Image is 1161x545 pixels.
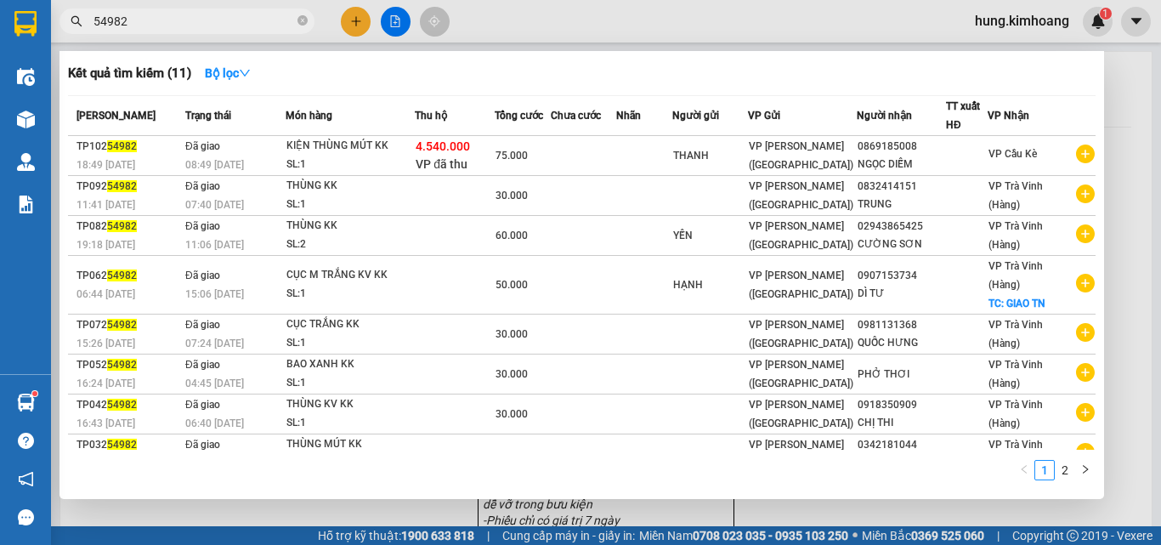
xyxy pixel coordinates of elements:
p: NHẬN: [7,73,248,89]
img: logo-vxr [14,11,37,37]
li: Next Page [1075,460,1096,480]
div: SL: 1 [286,374,414,393]
span: 15:26 [DATE] [76,338,135,349]
div: phượng [673,446,747,463]
span: HÒA GIA [156,49,210,65]
a: 1 [1035,461,1054,480]
span: Đã giao [185,140,220,152]
span: Đã giao [185,220,220,232]
span: [PERSON_NAME] [76,110,156,122]
img: solution-icon [17,196,35,213]
div: CHỊ THI [858,414,945,432]
span: 4.540.000 [416,139,470,153]
span: 06:44 [DATE] [76,288,135,300]
div: SL: 1 [286,334,414,353]
span: VP Cầu Kè [988,148,1037,160]
div: SL: 1 [286,196,414,214]
div: THÙNG KK [286,177,414,196]
span: TT xuất HĐ [946,100,980,131]
span: search [71,15,82,27]
span: VP Trà Vinh (Hàng) [48,73,165,89]
span: message [18,509,34,525]
div: TRUNG [858,196,945,213]
div: TP072 [76,316,180,334]
span: 15:06 [DATE] [185,288,244,300]
img: warehouse-icon [17,111,35,128]
span: VP Trà Vinh (Hàng) [988,220,1043,251]
span: 08:49 [DATE] [185,159,244,171]
div: TP032 [76,436,180,454]
span: 19:18 [DATE] [76,239,135,251]
div: CỤC TRẮNG KK [286,315,414,334]
span: 16:24 [DATE] [76,378,135,389]
strong: BIÊN NHẬN GỬI HÀNG [57,9,197,26]
li: 1 [1034,460,1055,480]
button: right [1075,460,1096,480]
span: down [239,67,251,79]
div: YẾN [673,227,747,245]
span: VP Trà Vinh (Hàng) [988,260,1043,291]
div: DÌ TƯ [858,285,945,303]
div: 0918350909 [858,396,945,414]
span: GIAO: [7,127,103,143]
a: 2 [1056,461,1074,480]
div: THANH [673,147,747,165]
span: VP Trà Vinh (Hàng) [988,319,1043,349]
div: TP092 [76,178,180,196]
p: GỬI: [7,33,248,65]
span: 54982 [107,439,137,451]
span: VP [PERSON_NAME] ([GEOGRAPHIC_DATA]) - [7,33,210,65]
sup: 1 [32,391,37,396]
span: VP [PERSON_NAME] ([GEOGRAPHIC_DATA]) [749,140,853,171]
h3: Kết quả tìm kiếm ( 11 ) [68,65,191,82]
span: VP Trà Vinh (Hàng) [988,399,1043,429]
span: 50.000 [496,279,528,291]
div: NGỌC DIỄM [858,156,945,173]
div: THÙNG MÚT KK [286,435,414,454]
span: 75.000 [496,150,528,162]
span: question-circle [18,433,34,449]
div: THÙNG KV KK [286,395,414,414]
span: VP Trà Vinh (Hàng) [988,359,1043,389]
span: plus-circle [1076,363,1095,382]
span: close-circle [297,15,308,26]
span: 16:43 [DATE] [76,417,135,429]
div: BAO XANH KK [286,355,414,374]
span: VP [PERSON_NAME] ([GEOGRAPHIC_DATA]) [749,180,853,211]
span: 07:24 [DATE] [185,338,244,349]
span: Đã giao [185,439,220,451]
span: Món hàng [286,110,332,122]
span: left [1019,464,1029,474]
li: Previous Page [1014,460,1034,480]
span: 11:41 [DATE] [76,199,135,211]
span: 54982 [107,220,137,232]
div: 02943865425 [858,218,945,236]
span: Đã giao [185,270,220,281]
span: VP [PERSON_NAME] ([GEOGRAPHIC_DATA]) [749,220,853,251]
span: Thu hộ [415,110,447,122]
div: QUỐC HƯNG [858,334,945,352]
span: 54982 [107,319,137,331]
span: 0987555514 - [7,92,159,124]
span: notification [18,471,34,487]
img: warehouse-icon [17,68,35,86]
span: plus-circle [1076,274,1095,292]
div: SL: 2 [286,236,414,254]
span: TUÂN ( MK [GEOGRAPHIC_DATA]) [7,92,159,124]
span: close-circle [297,14,308,30]
strong: Bộ lọc [205,66,251,80]
span: 54982 [107,140,137,152]
li: 2 [1055,460,1075,480]
span: VP Trà Vinh (Hàng) [988,180,1043,211]
span: 30.000 [496,190,528,202]
span: 54982 [107,270,137,281]
div: TP102 [76,138,180,156]
span: plus-circle [1076,443,1095,462]
span: VP [PERSON_NAME] ([GEOGRAPHIC_DATA]) [749,270,853,300]
span: 40.000 [496,448,528,460]
span: plus-circle [1076,224,1095,243]
span: Nhãn [616,110,641,122]
span: right [1080,464,1090,474]
div: 0342181044 [858,436,945,454]
span: plus-circle [1076,403,1095,422]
